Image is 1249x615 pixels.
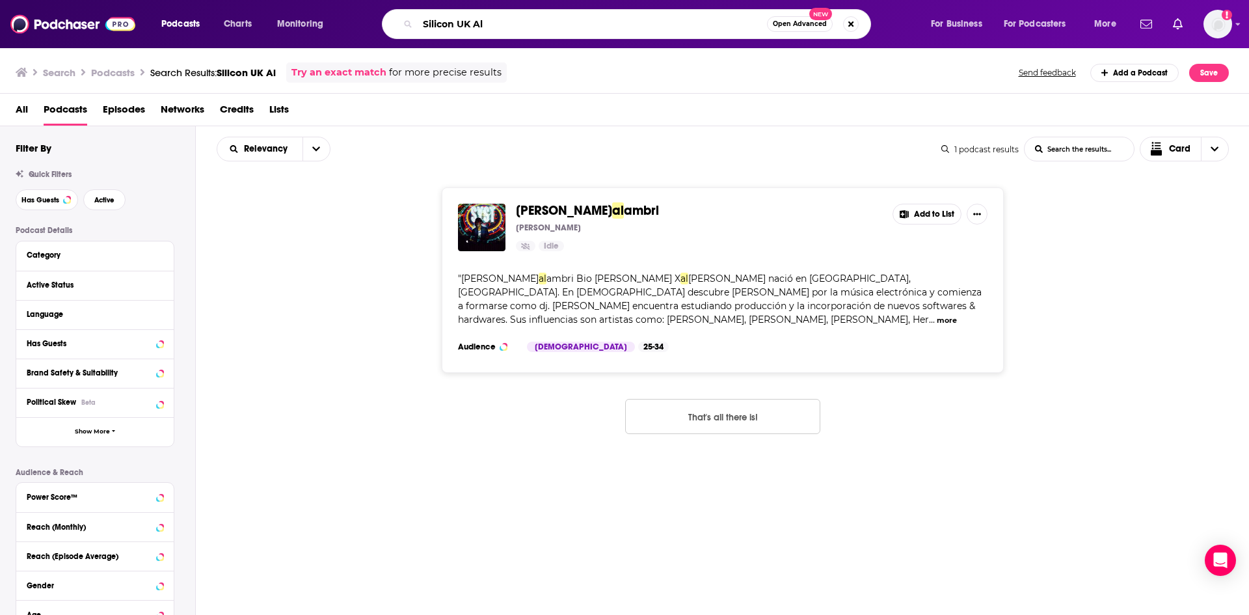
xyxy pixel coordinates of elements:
button: Brand Safety & Suitability [27,364,163,381]
a: Lists [269,99,289,126]
button: Show profile menu [1203,10,1232,38]
span: ambri Bio [PERSON_NAME] X [546,273,680,284]
div: Brand Safety & Suitability [27,368,152,377]
div: Gender [27,581,152,590]
div: Reach (Monthly) [27,523,152,532]
div: Language [27,310,155,319]
button: Active Status [27,277,163,293]
p: Audience & Reach [16,468,174,477]
button: more [937,315,957,326]
button: Add to List [893,204,961,225]
button: open menu [152,14,217,34]
svg: Add a profile image [1222,10,1232,20]
h2: Choose List sort [217,137,330,161]
span: al [680,273,688,284]
h2: Filter By [16,142,51,154]
span: for more precise results [389,65,502,80]
input: Search podcasts, credits, & more... [418,14,767,34]
a: Idle [539,241,564,251]
button: Show More [16,417,174,446]
button: Reach (Monthly) [27,518,163,534]
a: Search Results:Silicon UK Al [150,66,276,79]
p: Podcast Details [16,226,174,235]
div: [DEMOGRAPHIC_DATA] [527,342,635,352]
span: Logged in as ShoutComms [1203,10,1232,38]
div: Search podcasts, credits, & more... [394,9,883,39]
img: Cristian Xalambri [458,204,505,251]
button: Show More Button [967,204,987,225]
span: For Business [931,15,982,33]
img: User Profile [1203,10,1232,38]
button: Category [27,247,163,263]
span: Monitoring [277,15,323,33]
a: All [16,99,28,126]
button: Active [83,189,126,210]
span: New [809,8,833,20]
a: Credits [220,99,254,126]
div: Beta [81,398,96,407]
span: Idle [544,240,559,253]
a: Show notifications dropdown [1135,13,1157,35]
span: ... [929,314,935,325]
button: Has Guests [27,335,163,351]
span: For Podcasters [1004,15,1066,33]
span: Active [94,197,114,204]
button: Nothing here. [625,399,820,434]
button: Open AdvancedNew [767,16,833,32]
a: Try an exact match [291,65,386,80]
button: Power Score™ [27,488,163,504]
span: Charts [224,15,252,33]
span: al [539,273,546,284]
h3: Audience [458,342,517,352]
button: open menu [302,137,330,161]
button: open menu [1085,14,1133,34]
button: open menu [268,14,340,34]
span: Has Guests [21,197,59,204]
span: Show More [75,428,110,435]
div: Reach (Episode Average) [27,552,152,561]
a: Episodes [103,99,145,126]
span: Quick Filters [29,170,72,179]
button: open menu [922,14,999,34]
button: Choose View [1140,137,1229,161]
button: Gender [27,577,163,593]
h3: Search [43,66,75,79]
button: open menu [995,14,1085,34]
div: 25-34 [638,342,669,352]
div: Active Status [27,280,155,290]
div: Search Results: [150,66,276,79]
button: Has Guests [16,189,78,210]
button: Language [27,306,163,322]
span: Silicon UK Al [217,66,276,79]
button: Political SkewBeta [27,394,163,410]
img: Podchaser - Follow, Share and Rate Podcasts [10,12,135,36]
span: " [458,273,982,325]
span: [PERSON_NAME] [516,202,612,219]
div: Category [27,251,155,260]
a: Show notifications dropdown [1168,13,1188,35]
span: Open Advanced [773,21,827,27]
div: Has Guests [27,339,152,348]
span: [PERSON_NAME] [461,273,539,284]
span: al [612,202,624,219]
a: Podcasts [44,99,87,126]
p: [PERSON_NAME] [516,223,581,233]
h3: Podcasts [91,66,135,79]
span: ambri [624,202,659,219]
a: [PERSON_NAME]alambri [516,204,659,218]
a: Charts [215,14,260,34]
span: Networks [161,99,204,126]
span: More [1094,15,1116,33]
span: Relevancy [244,144,292,154]
span: [PERSON_NAME] nació en [GEOGRAPHIC_DATA], [GEOGRAPHIC_DATA]. En [DEMOGRAPHIC_DATA] descubre [PERS... [458,273,982,325]
a: Add a Podcast [1090,64,1179,82]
